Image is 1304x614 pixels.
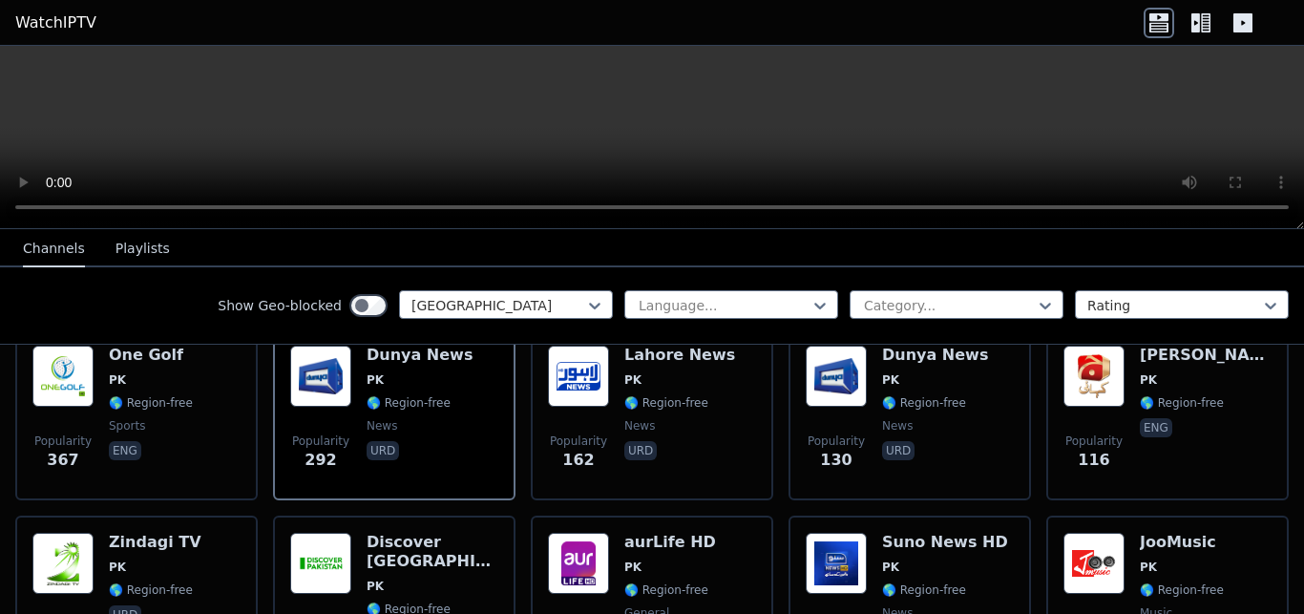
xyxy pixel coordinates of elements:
img: One Golf [32,346,94,407]
span: 🌎 Region-free [624,395,708,411]
span: PK [1140,372,1157,388]
img: JooMusic [1063,533,1125,594]
p: urd [624,441,657,460]
button: Playlists [116,231,170,267]
span: 367 [47,449,78,472]
span: 🌎 Region-free [367,395,451,411]
a: WatchIPTV [15,11,96,34]
h6: [PERSON_NAME] [1140,346,1272,365]
span: PK [624,560,641,575]
h6: Lahore News [624,346,735,365]
h6: JooMusic [1140,533,1224,552]
img: Lahore News [548,346,609,407]
span: sports [109,418,145,434]
button: Channels [23,231,85,267]
span: 🌎 Region-free [109,395,193,411]
img: Zindagi TV [32,533,94,594]
span: 130 [820,449,852,472]
img: Dunya News [290,346,351,407]
span: news [367,418,397,434]
img: Dunya News [806,346,867,407]
img: Discover Pakistan [290,533,351,594]
span: PK [109,560,126,575]
h6: Discover [GEOGRAPHIC_DATA] [367,533,498,571]
p: urd [367,441,399,460]
h6: Zindagi TV [109,533,201,552]
span: 116 [1078,449,1109,472]
img: Suno News HD [806,533,867,594]
span: PK [624,372,641,388]
p: eng [109,441,141,460]
span: 🌎 Region-free [624,582,708,598]
span: PK [109,372,126,388]
h6: Dunya News [367,346,473,365]
h6: Suno News HD [882,533,1008,552]
span: 🌎 Region-free [1140,395,1224,411]
span: Popularity [34,434,92,449]
h6: One Golf [109,346,193,365]
p: urd [882,441,915,460]
span: 🌎 Region-free [1140,582,1224,598]
span: Popularity [808,434,865,449]
span: Popularity [292,434,349,449]
span: 🌎 Region-free [882,582,966,598]
span: Popularity [1065,434,1123,449]
img: aurLife HD [548,533,609,594]
span: 162 [562,449,594,472]
label: Show Geo-blocked [218,296,342,315]
h6: aurLife HD [624,533,716,552]
span: PK [367,372,384,388]
h6: Dunya News [882,346,988,365]
span: Popularity [550,434,607,449]
span: 🌎 Region-free [882,395,966,411]
span: PK [882,372,899,388]
span: 🌎 Region-free [109,582,193,598]
span: news [882,418,913,434]
span: news [624,418,655,434]
span: 292 [305,449,336,472]
span: PK [882,560,899,575]
span: PK [1140,560,1157,575]
img: Geo Kahani [1063,346,1125,407]
span: PK [367,579,384,594]
p: eng [1140,418,1172,437]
